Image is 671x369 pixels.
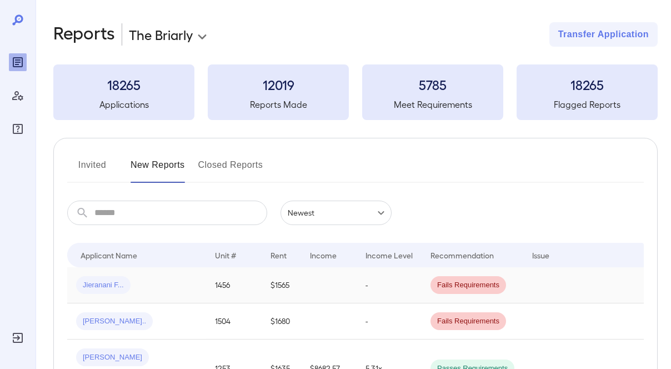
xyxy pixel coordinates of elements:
[76,352,149,363] span: [PERSON_NAME]
[517,76,658,93] h3: 18265
[9,120,27,138] div: FAQ
[81,248,137,262] div: Applicant Name
[310,248,337,262] div: Income
[281,201,392,225] div: Newest
[208,76,349,93] h3: 12019
[262,303,301,340] td: $1680
[362,98,503,111] h5: Meet Requirements
[206,303,262,340] td: 1504
[53,98,194,111] h5: Applications
[53,64,658,120] summary: 18265Applications12019Reports Made5785Meet Requirements18265Flagged Reports
[430,316,506,327] span: Fails Requirements
[198,156,263,183] button: Closed Reports
[208,98,349,111] h5: Reports Made
[517,98,658,111] h5: Flagged Reports
[362,76,503,93] h3: 5785
[357,303,422,340] td: -
[76,280,131,291] span: Jieranani F...
[129,26,193,43] p: The Briarly
[357,267,422,303] td: -
[53,22,115,47] h2: Reports
[9,87,27,104] div: Manage Users
[262,267,301,303] td: $1565
[532,248,550,262] div: Issue
[215,248,236,262] div: Unit #
[9,329,27,347] div: Log Out
[9,53,27,71] div: Reports
[131,156,185,183] button: New Reports
[271,248,288,262] div: Rent
[549,22,658,47] button: Transfer Application
[430,248,494,262] div: Recommendation
[430,280,506,291] span: Fails Requirements
[206,267,262,303] td: 1456
[365,248,413,262] div: Income Level
[67,156,117,183] button: Invited
[76,316,153,327] span: [PERSON_NAME]..
[53,76,194,93] h3: 18265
